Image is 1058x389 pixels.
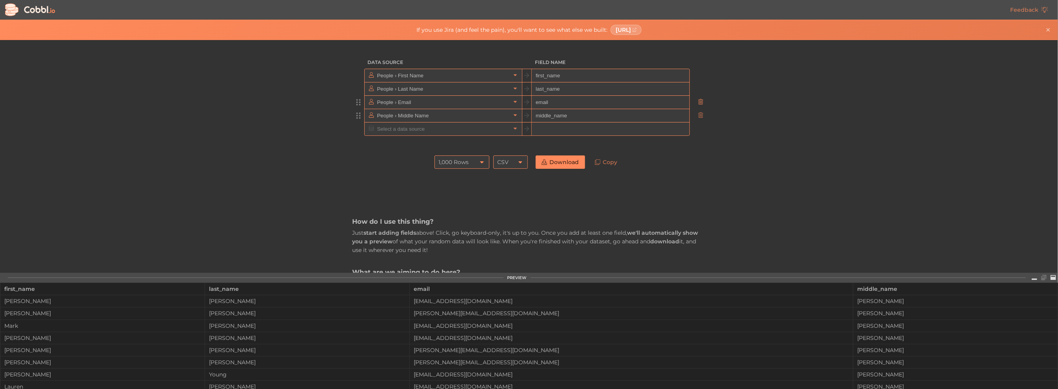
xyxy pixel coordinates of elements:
[4,283,201,295] div: first_name
[410,335,853,341] div: [EMAIL_ADDRESS][DOMAIN_NAME]
[375,69,511,82] input: Select a data source
[439,155,469,169] div: 1,000 Rows
[651,238,680,245] strong: download
[205,347,409,353] div: [PERSON_NAME]
[853,298,1058,304] div: [PERSON_NAME]
[1004,3,1054,16] a: Feedback
[0,298,205,304] div: [PERSON_NAME]
[0,323,205,329] div: Mark
[0,371,205,378] div: [PERSON_NAME]
[853,323,1058,329] div: [PERSON_NAME]
[0,359,205,365] div: [PERSON_NAME]
[416,27,607,33] span: If you use Jira (and feel the pain), you'll want to see what else we built:
[853,335,1058,341] div: [PERSON_NAME]
[0,347,205,353] div: [PERSON_NAME]
[375,82,511,95] input: Select a data source
[205,323,409,329] div: [PERSON_NAME]
[0,335,205,341] div: [PERSON_NAME]
[410,310,853,316] div: [PERSON_NAME][EMAIL_ADDRESS][DOMAIN_NAME]
[410,323,853,329] div: [EMAIL_ADDRESS][DOMAIN_NAME]
[353,268,705,276] h3: What are we aiming to do here?
[205,371,409,378] div: Young
[375,122,511,135] input: Select a data source
[532,56,690,69] h3: Field Name
[853,310,1058,316] div: [PERSON_NAME]
[414,283,849,295] div: email
[353,217,705,226] h3: How do I use this thing?
[375,109,511,122] input: Select a data source
[205,298,409,304] div: [PERSON_NAME]
[507,276,527,280] div: PREVIEW
[1043,25,1053,35] button: Close banner
[589,155,624,169] a: Copy
[0,310,205,316] div: [PERSON_NAME]
[410,371,853,378] div: [EMAIL_ADDRESS][DOMAIN_NAME]
[364,56,522,69] h3: Data Source
[616,27,631,33] span: [URL]
[410,298,853,304] div: [EMAIL_ADDRESS][DOMAIN_NAME]
[536,155,585,169] a: Download
[353,228,705,255] p: Just above! Click, go keyboard-only, it's up to you. Once you add at least one field, of what you...
[209,283,405,295] div: last_name
[364,229,416,236] strong: start adding fields
[498,155,509,169] div: CSV
[205,335,409,341] div: [PERSON_NAME]
[205,359,409,365] div: [PERSON_NAME]
[375,96,511,109] input: Select a data source
[853,371,1058,378] div: [PERSON_NAME]
[853,359,1058,365] div: [PERSON_NAME]
[853,347,1058,353] div: [PERSON_NAME]
[410,359,853,365] div: [PERSON_NAME][EMAIL_ADDRESS][DOMAIN_NAME]
[410,347,853,353] div: [PERSON_NAME][EMAIL_ADDRESS][DOMAIN_NAME]
[611,25,642,35] a: [URL]
[857,283,1054,295] div: middle_name
[205,310,409,316] div: [PERSON_NAME]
